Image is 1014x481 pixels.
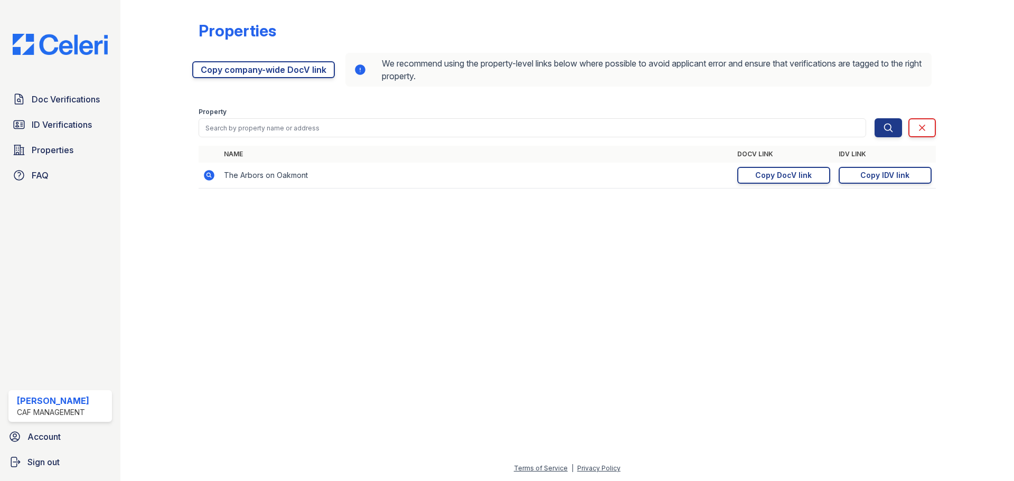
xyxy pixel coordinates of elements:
a: Privacy Policy [577,464,621,472]
a: Sign out [4,451,116,473]
a: Copy IDV link [839,167,932,184]
th: IDV Link [834,146,936,163]
th: DocV Link [733,146,834,163]
a: FAQ [8,165,112,186]
div: | [571,464,574,472]
a: ID Verifications [8,114,112,135]
th: Name [220,146,733,163]
span: Account [27,430,61,443]
label: Property [199,108,227,116]
div: Copy IDV link [860,170,909,181]
a: Account [4,426,116,447]
a: Properties [8,139,112,161]
div: [PERSON_NAME] [17,394,89,407]
div: CAF Management [17,407,89,418]
a: Copy company-wide DocV link [192,61,335,78]
span: ID Verifications [32,118,92,131]
span: Doc Verifications [32,93,100,106]
img: CE_Logo_Blue-a8612792a0a2168367f1c8372b55b34899dd931a85d93a1a3d3e32e68fde9ad4.png [4,34,116,55]
a: Terms of Service [514,464,568,472]
span: Sign out [27,456,60,468]
a: Doc Verifications [8,89,112,110]
div: We recommend using the property-level links below where possible to avoid applicant error and ens... [345,53,932,87]
a: Copy DocV link [737,167,830,184]
div: Properties [199,21,276,40]
div: Copy DocV link [755,170,812,181]
input: Search by property name or address [199,118,866,137]
td: The Arbors on Oakmont [220,163,733,188]
span: FAQ [32,169,49,182]
span: Properties [32,144,73,156]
